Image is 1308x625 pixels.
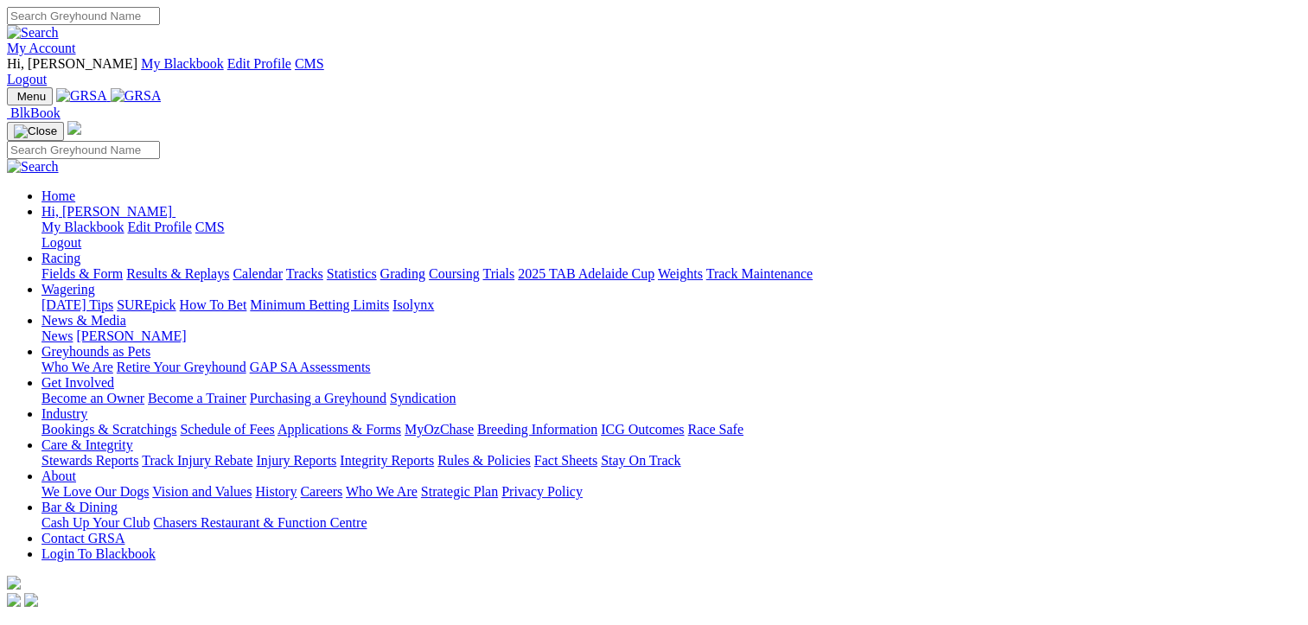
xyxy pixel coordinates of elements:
[41,297,1301,313] div: Wagering
[41,391,1301,406] div: Get Involved
[111,88,162,104] img: GRSA
[41,282,95,297] a: Wagering
[41,297,113,312] a: [DATE] Tips
[7,122,64,141] button: Toggle navigation
[41,220,124,234] a: My Blackbook
[601,453,680,468] a: Stay On Track
[41,531,124,545] a: Contact GRSA
[255,484,297,499] a: History
[41,328,73,343] a: News
[117,297,175,312] a: SUREpick
[429,266,480,281] a: Coursing
[126,266,229,281] a: Results & Replays
[41,220,1301,251] div: Hi, [PERSON_NAME]
[327,266,377,281] a: Statistics
[41,266,123,281] a: Fields & Form
[41,235,81,250] a: Logout
[117,360,246,374] a: Retire Your Greyhound
[7,56,137,71] span: Hi, [PERSON_NAME]
[7,576,21,590] img: logo-grsa-white.png
[41,188,75,203] a: Home
[41,484,1301,500] div: About
[256,453,336,468] a: Injury Reports
[41,515,1301,531] div: Bar & Dining
[14,124,57,138] img: Close
[142,453,252,468] a: Track Injury Rebate
[41,204,172,219] span: Hi, [PERSON_NAME]
[380,266,425,281] a: Grading
[41,344,150,359] a: Greyhounds as Pets
[41,437,133,452] a: Care & Integrity
[141,56,224,71] a: My Blackbook
[7,159,59,175] img: Search
[7,7,160,25] input: Search
[41,422,176,437] a: Bookings & Scratchings
[227,56,291,71] a: Edit Profile
[41,360,113,374] a: Who We Are
[41,515,150,530] a: Cash Up Your Club
[390,391,456,405] a: Syndication
[41,375,114,390] a: Get Involved
[56,88,107,104] img: GRSA
[24,593,38,607] img: twitter.svg
[300,484,342,499] a: Careers
[180,297,247,312] a: How To Bet
[250,391,386,405] a: Purchasing a Greyhound
[67,121,81,135] img: logo-grsa-white.png
[41,546,156,561] a: Login To Blackbook
[658,266,703,281] a: Weights
[250,360,371,374] a: GAP SA Assessments
[534,453,597,468] a: Fact Sheets
[340,453,434,468] a: Integrity Reports
[295,56,324,71] a: CMS
[250,297,389,312] a: Minimum Betting Limits
[7,105,61,120] a: BlkBook
[706,266,813,281] a: Track Maintenance
[41,313,126,328] a: News & Media
[180,422,274,437] a: Schedule of Fees
[76,328,186,343] a: [PERSON_NAME]
[421,484,498,499] a: Strategic Plan
[41,484,149,499] a: We Love Our Dogs
[128,220,192,234] a: Edit Profile
[346,484,418,499] a: Who We Are
[17,90,46,103] span: Menu
[7,25,59,41] img: Search
[41,469,76,483] a: About
[437,453,531,468] a: Rules & Policies
[286,266,323,281] a: Tracks
[41,204,175,219] a: Hi, [PERSON_NAME]
[601,422,684,437] a: ICG Outcomes
[482,266,514,281] a: Trials
[41,328,1301,344] div: News & Media
[152,484,252,499] a: Vision and Values
[10,105,61,120] span: BlkBook
[518,266,654,281] a: 2025 TAB Adelaide Cup
[7,593,21,607] img: facebook.svg
[7,56,1301,87] div: My Account
[501,484,583,499] a: Privacy Policy
[41,453,138,468] a: Stewards Reports
[41,391,144,405] a: Become an Owner
[233,266,283,281] a: Calendar
[7,87,53,105] button: Toggle navigation
[278,422,401,437] a: Applications & Forms
[7,141,160,159] input: Search
[41,266,1301,282] div: Racing
[153,515,367,530] a: Chasers Restaurant & Function Centre
[687,422,743,437] a: Race Safe
[405,422,474,437] a: MyOzChase
[7,72,47,86] a: Logout
[41,406,87,421] a: Industry
[392,297,434,312] a: Isolynx
[41,453,1301,469] div: Care & Integrity
[41,360,1301,375] div: Greyhounds as Pets
[41,251,80,265] a: Racing
[477,422,597,437] a: Breeding Information
[41,422,1301,437] div: Industry
[195,220,225,234] a: CMS
[41,500,118,514] a: Bar & Dining
[7,41,76,55] a: My Account
[148,391,246,405] a: Become a Trainer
